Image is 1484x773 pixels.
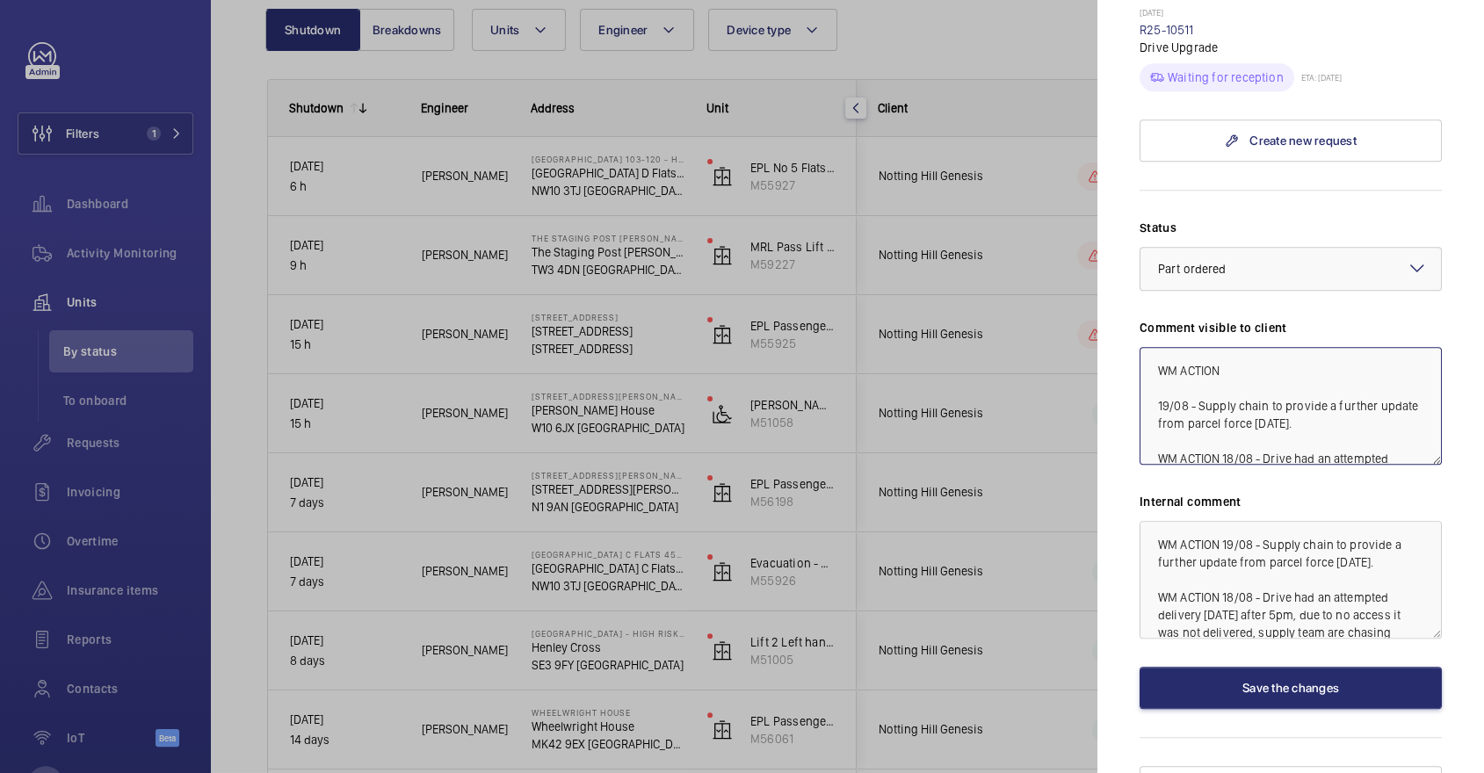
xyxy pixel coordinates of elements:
p: Waiting for reception [1168,69,1284,86]
span: Part ordered [1158,262,1227,276]
p: [DATE] [1140,7,1442,21]
button: Save the changes [1140,667,1442,709]
p: Drive Upgrade [1140,39,1442,56]
a: R25-10511 [1140,23,1194,37]
a: Create new request [1140,119,1442,162]
label: Comment visible to client [1140,319,1442,336]
p: ETA: [DATE] [1294,72,1342,83]
label: Internal comment [1140,493,1442,510]
label: Status [1140,219,1442,236]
